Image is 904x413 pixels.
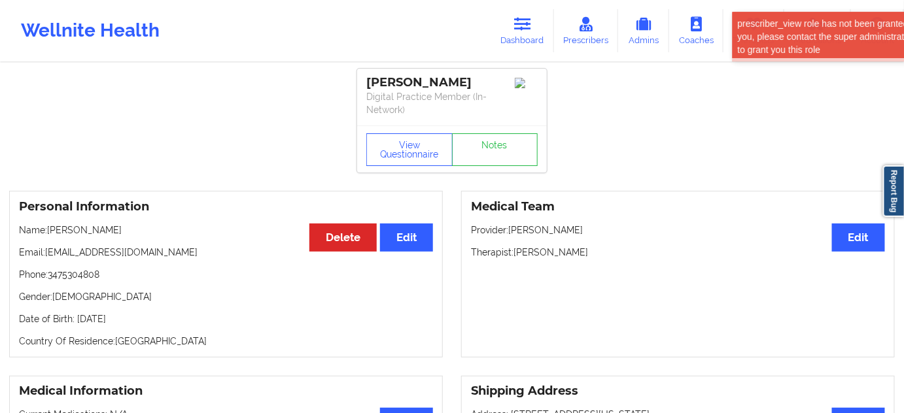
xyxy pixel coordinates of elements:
[19,199,433,214] h3: Personal Information
[366,90,538,116] p: Digital Practice Member (In-Network)
[19,335,433,348] p: Country Of Residence: [GEOGRAPHIC_DATA]
[883,165,904,217] a: Report Bug
[366,75,538,90] div: [PERSON_NAME]
[693,17,879,56] div: prescriber_view role has not been granted to you, please contact the super administrators to gran...
[471,199,885,214] h3: Medical Team
[471,384,885,399] h3: Shipping Address
[19,223,433,237] p: Name: [PERSON_NAME]
[471,246,885,259] p: Therapist: [PERSON_NAME]
[309,223,377,252] button: Delete
[380,223,433,252] button: Edit
[669,9,723,52] a: Coaches
[19,246,433,259] p: Email: [EMAIL_ADDRESS][DOMAIN_NAME]
[879,17,887,27] button: close
[19,290,433,303] p: Gender: [DEMOGRAPHIC_DATA]
[832,223,885,252] button: Edit
[366,133,453,166] button: View Questionnaire
[19,268,433,281] p: Phone: 3475304808
[618,9,669,52] a: Admins
[515,78,538,88] img: Image%2Fplaceholer-image.png
[471,223,885,237] p: Provider: [PERSON_NAME]
[19,312,433,325] p: Date of Birth: [DATE]
[491,9,554,52] a: Dashboard
[19,384,433,399] h3: Medical Information
[554,9,619,52] a: Prescribers
[452,133,538,166] a: Notes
